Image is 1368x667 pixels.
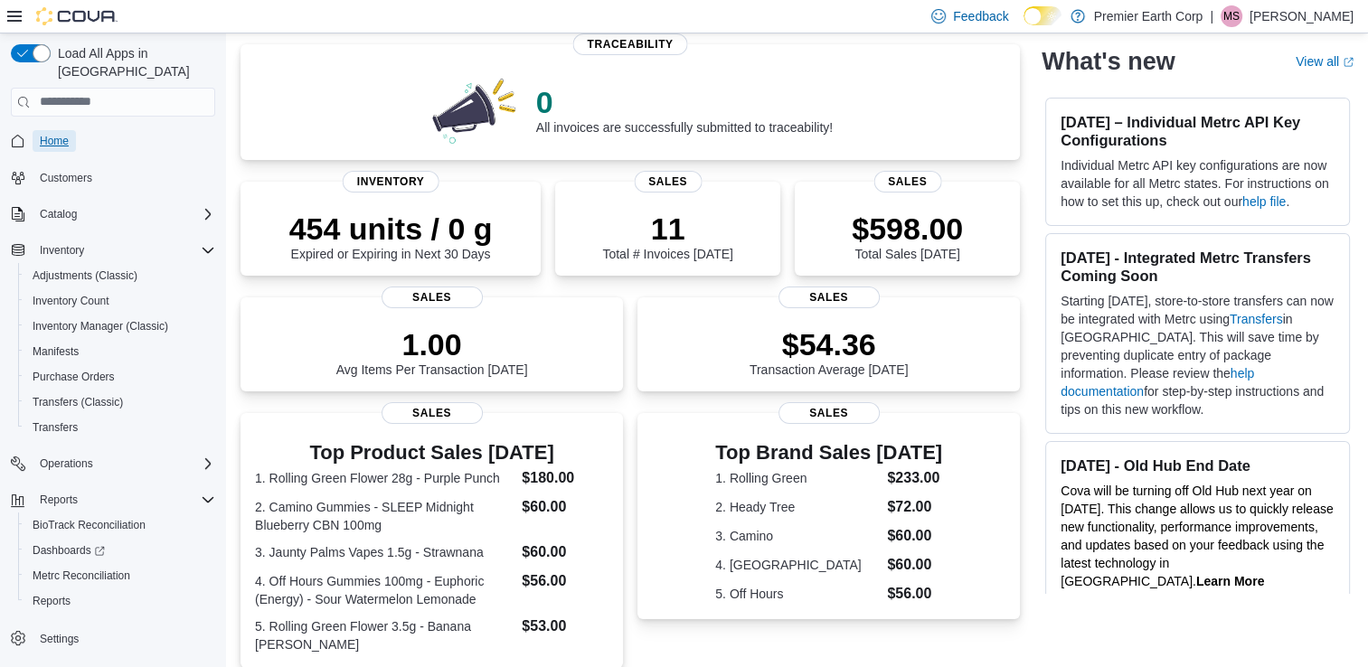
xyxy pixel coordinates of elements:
[887,583,942,605] dd: $56.00
[33,240,215,261] span: Inventory
[33,129,215,152] span: Home
[33,568,130,583] span: Metrc Reconciliation
[1024,25,1024,26] span: Dark Mode
[4,164,222,191] button: Customers
[25,290,117,312] a: Inventory Count
[40,207,77,221] span: Catalog
[40,493,78,507] span: Reports
[18,538,222,563] a: Dashboards
[33,130,76,152] a: Home
[255,442,609,464] h3: Top Product Sales [DATE]
[33,268,137,283] span: Adjustments (Classic)
[1223,5,1240,27] span: MS
[852,211,963,247] p: $598.00
[255,543,514,561] dt: 3. Jaunty Palms Vapes 1.5g - Strawnana
[536,84,833,135] div: All invoices are successfully submitted to traceability!
[18,588,222,614] button: Reports
[25,341,86,362] a: Manifests
[1250,5,1354,27] p: [PERSON_NAME]
[33,203,215,225] span: Catalog
[536,84,833,120] p: 0
[25,391,215,413] span: Transfers (Classic)
[25,540,112,561] a: Dashboards
[18,390,222,415] button: Transfers (Classic)
[602,211,732,261] div: Total # Invoices [DATE]
[33,167,99,189] a: Customers
[343,171,439,193] span: Inventory
[33,453,100,474] button: Operations
[573,33,688,55] span: Traceability
[1061,156,1335,211] p: Individual Metrc API key configurations are now available for all Metrc states. For instructions ...
[953,7,1008,25] span: Feedback
[887,554,942,576] dd: $60.00
[25,417,215,438] span: Transfers
[522,467,609,489] dd: $180.00
[1042,47,1175,76] h2: What's new
[4,487,222,512] button: Reports
[336,326,528,362] p: 1.00
[1024,6,1061,25] input: Dark Mode
[18,314,222,339] button: Inventory Manager (Classic)
[1230,312,1283,326] a: Transfers
[750,326,909,377] div: Transaction Average [DATE]
[1061,484,1333,588] span: Cova will be turning off Old Hub next year on [DATE]. This change allows us to quickly release ne...
[715,469,880,487] dt: 1. Rolling Green
[4,451,222,476] button: Operations
[1210,5,1213,27] p: |
[25,391,130,413] a: Transfers (Classic)
[33,203,84,225] button: Catalog
[25,341,215,362] span: Manifests
[33,240,91,261] button: Inventory
[255,572,514,608] dt: 4. Off Hours Gummies 100mg - Euphoric (Energy) - Sour Watermelon Lemonade
[1061,249,1335,285] h3: [DATE] - Integrated Metrc Transfers Coming Soon
[33,453,215,474] span: Operations
[1196,574,1264,588] a: Learn More
[715,527,880,545] dt: 3. Camino
[40,456,93,471] span: Operations
[33,294,109,308] span: Inventory Count
[336,326,528,377] div: Avg Items Per Transaction [DATE]
[18,339,222,364] button: Manifests
[18,415,222,440] button: Transfers
[602,211,732,247] p: 11
[1061,292,1335,418] p: Starting [DATE], store-to-store transfers can now be integrated with Metrc using in [GEOGRAPHIC_D...
[255,469,514,487] dt: 1. Rolling Green Flower 28g - Purple Punch
[25,590,78,612] a: Reports
[25,514,153,536] a: BioTrack Reconciliation
[778,402,880,424] span: Sales
[40,134,69,148] span: Home
[33,489,215,511] span: Reports
[18,563,222,588] button: Metrc Reconciliation
[25,565,137,587] a: Metrc Reconciliation
[873,171,941,193] span: Sales
[18,288,222,314] button: Inventory Count
[33,626,215,649] span: Settings
[25,265,145,287] a: Adjustments (Classic)
[715,498,880,516] dt: 2. Heady Tree
[1221,5,1242,27] div: Mark Schlueter
[33,420,78,435] span: Transfers
[33,319,168,333] span: Inventory Manager (Classic)
[36,7,118,25] img: Cova
[428,73,522,146] img: 0
[40,171,92,185] span: Customers
[25,514,215,536] span: BioTrack Reconciliation
[25,290,215,312] span: Inventory Count
[33,370,115,384] span: Purchase Orders
[382,402,483,424] span: Sales
[382,287,483,308] span: Sales
[51,44,215,80] span: Load All Apps in [GEOGRAPHIC_DATA]
[33,489,85,511] button: Reports
[778,287,880,308] span: Sales
[33,518,146,532] span: BioTrack Reconciliation
[25,565,215,587] span: Metrc Reconciliation
[522,570,609,592] dd: $56.00
[25,540,215,561] span: Dashboards
[522,615,609,637] dd: $53.00
[634,171,702,193] span: Sales
[887,496,942,518] dd: $72.00
[25,366,122,388] a: Purchase Orders
[887,467,942,489] dd: $233.00
[1296,54,1354,69] a: View allExternal link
